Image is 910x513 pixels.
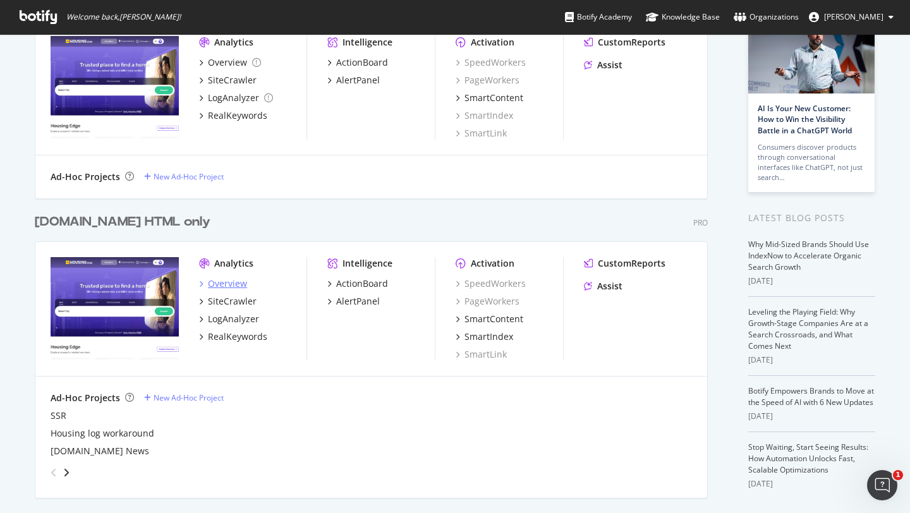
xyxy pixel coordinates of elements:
a: Botify Empowers Brands to Move at the Speed of AI with 6 New Updates [748,385,874,407]
div: Overview [208,277,247,290]
div: [DOMAIN_NAME] HTML only [35,213,210,231]
div: Analytics [214,36,253,49]
a: CustomReports [584,257,665,270]
div: [DATE] [748,354,875,366]
div: Knowledge Base [646,11,720,23]
img: AI Is Your New Customer: How to Win the Visibility Battle in a ChatGPT World [748,9,875,94]
div: ActionBoard [336,277,388,290]
a: SmartIndex [456,330,513,343]
a: AlertPanel [327,74,380,87]
a: Assist [584,59,622,71]
a: RealKeywords [199,330,267,343]
a: SmartContent [456,313,523,325]
div: RealKeywords [208,330,267,343]
a: AlertPanel [327,295,380,308]
div: LogAnalyzer [208,313,259,325]
a: [DOMAIN_NAME] News [51,445,149,457]
div: RealKeywords [208,109,267,122]
div: SiteCrawler [208,295,257,308]
a: LogAnalyzer [199,313,259,325]
img: Housing News Crawl [51,36,179,138]
a: Overview [199,56,261,69]
a: SpeedWorkers [456,56,526,69]
div: New Ad-Hoc Project [154,171,224,182]
div: Assist [597,59,622,71]
a: CustomReports [584,36,665,49]
div: Ad-Hoc Projects [51,392,120,404]
div: SmartContent [464,92,523,104]
div: [DATE] [748,275,875,287]
a: RealKeywords [199,109,267,122]
div: Intelligence [343,257,392,270]
a: Overview [199,277,247,290]
a: PageWorkers [456,295,519,308]
span: Nikhil Pipal [824,11,883,22]
a: AI Is Your New Customer: How to Win the Visibility Battle in a ChatGPT World [758,103,852,135]
div: Consumers discover products through conversational interfaces like ChatGPT, not just search… [758,142,865,183]
a: Housing log workaround [51,427,154,440]
div: Assist [597,280,622,293]
div: SmartIndex [464,330,513,343]
div: Ad-Hoc Projects [51,171,120,183]
div: [DATE] [748,411,875,422]
a: SiteCrawler [199,74,257,87]
a: New Ad-Hoc Project [144,392,224,403]
a: LogAnalyzer [199,92,273,104]
div: CustomReports [598,257,665,270]
div: [DATE] [748,478,875,490]
div: Analytics [214,257,253,270]
a: PageWorkers [456,74,519,87]
a: SmartLink [456,127,507,140]
span: 1 [893,470,903,480]
div: SmartContent [464,313,523,325]
iframe: Intercom live chat [867,470,897,500]
button: [PERSON_NAME] [799,7,904,27]
div: Botify Academy [565,11,632,23]
span: Welcome back, [PERSON_NAME] ! [66,12,181,22]
div: AlertPanel [336,295,380,308]
a: Stop Waiting, Start Seeing Results: How Automation Unlocks Fast, Scalable Optimizations [748,442,868,475]
a: SmartContent [456,92,523,104]
div: Intelligence [343,36,392,49]
a: ActionBoard [327,277,388,290]
a: Why Mid-Sized Brands Should Use IndexNow to Accelerate Organic Search Growth [748,239,869,272]
div: Overview [208,56,247,69]
div: Activation [471,36,514,49]
a: [DOMAIN_NAME] HTML only [35,213,215,231]
div: New Ad-Hoc Project [154,392,224,403]
a: SmartIndex [456,109,513,122]
div: Pro [693,217,708,228]
a: Assist [584,280,622,293]
img: www.Housing.com [51,257,179,359]
div: CustomReports [598,36,665,49]
div: angle-left [45,462,62,483]
a: ActionBoard [327,56,388,69]
div: Latest Blog Posts [748,211,875,225]
div: Activation [471,257,514,270]
div: LogAnalyzer [208,92,259,104]
div: SiteCrawler [208,74,257,87]
a: SiteCrawler [199,295,257,308]
div: AlertPanel [336,74,380,87]
div: Organizations [734,11,799,23]
a: SmartLink [456,348,507,361]
a: Leveling the Playing Field: Why Growth-Stage Companies Are at a Search Crossroads, and What Comes... [748,306,868,351]
a: New Ad-Hoc Project [144,171,224,182]
a: SpeedWorkers [456,277,526,290]
div: ActionBoard [336,56,388,69]
div: angle-right [62,466,71,479]
a: SSR [51,409,66,422]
